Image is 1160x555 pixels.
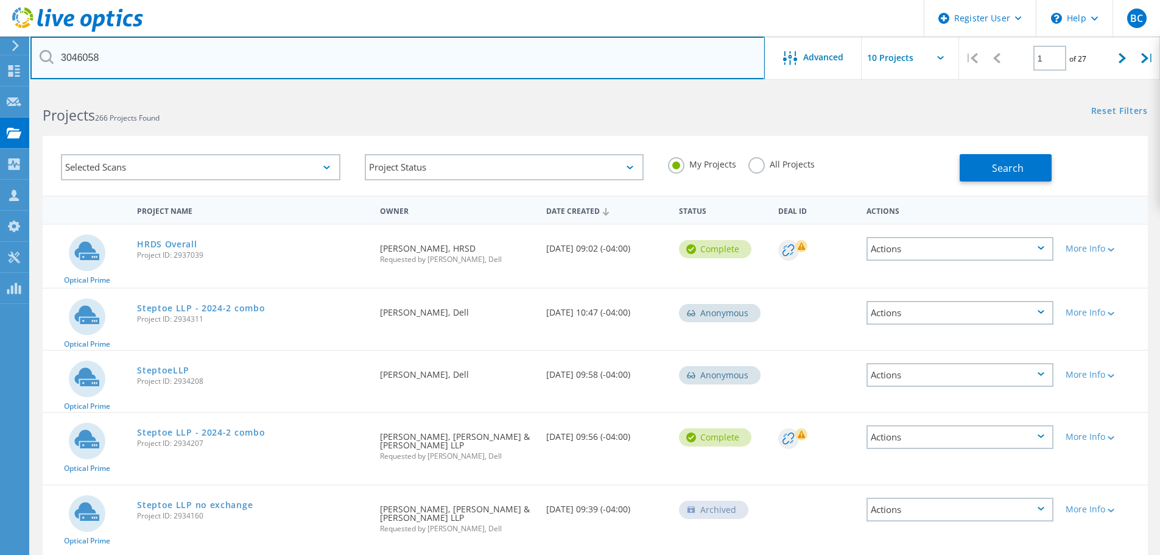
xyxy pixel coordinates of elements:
div: [PERSON_NAME], HRSD [374,225,540,275]
label: All Projects [748,157,815,169]
div: Actions [866,363,1053,387]
div: Project Name [131,199,374,221]
div: Anonymous [679,366,761,384]
div: | [1135,37,1160,80]
div: More Info [1066,308,1142,317]
svg: \n [1051,13,1062,24]
div: Owner [374,199,540,221]
div: Deal Id [772,199,860,221]
div: [PERSON_NAME], Dell [374,351,540,391]
span: Project ID: 2934208 [137,378,368,385]
div: Selected Scans [61,154,340,180]
label: My Projects [668,157,736,169]
div: Actions [866,498,1053,521]
div: More Info [1066,244,1142,253]
span: BC [1130,13,1143,23]
div: Status [673,199,772,221]
span: Search [992,161,1024,175]
div: [DATE] 09:39 (-04:00) [540,486,673,526]
span: Advanced [803,53,843,62]
span: Requested by [PERSON_NAME], Dell [380,256,533,263]
input: Search projects by name, owner, ID, company, etc [30,37,765,79]
span: Requested by [PERSON_NAME], Dell [380,525,533,532]
div: Actions [866,425,1053,449]
button: Search [960,154,1052,182]
div: [DATE] 09:02 (-04:00) [540,225,673,265]
div: Actions [866,301,1053,325]
a: Steptoe LLP - 2024-2 combo [137,304,265,313]
span: Project ID: 2934160 [137,512,368,520]
div: More Info [1066,433,1142,441]
span: Optical Prime [64,537,110,545]
div: [DATE] 09:58 (-04:00) [540,351,673,391]
a: HRDS Overall [137,240,197,249]
div: Complete [679,240,751,258]
span: Project ID: 2937039 [137,252,368,259]
div: Date Created [540,199,673,222]
a: SteptoeLLP [137,366,189,375]
div: [PERSON_NAME], Dell [374,289,540,329]
a: Steptoe LLP - 2024-2 combo [137,428,265,437]
b: Projects [43,105,95,125]
div: [DATE] 10:47 (-04:00) [540,289,673,329]
div: Actions [860,199,1060,221]
span: Optical Prime [64,403,110,410]
div: More Info [1066,370,1142,379]
div: Actions [866,237,1053,261]
div: Complete [679,428,751,447]
div: Anonymous [679,304,761,322]
div: More Info [1066,505,1142,514]
div: Archived [679,501,748,519]
div: [DATE] 09:56 (-04:00) [540,413,673,453]
div: | [959,37,984,80]
span: Project ID: 2934207 [137,440,368,447]
a: Reset Filters [1091,107,1148,117]
a: Live Optics Dashboard [12,26,143,34]
span: of 27 [1069,54,1086,64]
div: [PERSON_NAME], [PERSON_NAME] & [PERSON_NAME] LLP [374,413,540,472]
span: Project ID: 2934311 [137,316,368,323]
div: Project Status [365,154,644,180]
span: 266 Projects Found [95,113,160,123]
span: Optical Prime [64,465,110,472]
span: Optical Prime [64,341,110,348]
span: Optical Prime [64,277,110,284]
div: [PERSON_NAME], [PERSON_NAME] & [PERSON_NAME] LLP [374,486,540,545]
a: Steptoe LLP no exchange [137,501,253,509]
span: Requested by [PERSON_NAME], Dell [380,453,533,460]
